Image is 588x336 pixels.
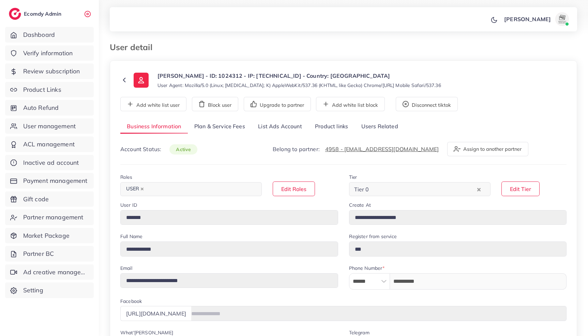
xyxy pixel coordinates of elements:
[252,119,308,134] a: List Ads Account
[120,329,173,336] label: What'[PERSON_NAME]
[349,202,371,208] label: Create At
[148,184,253,194] input: Search for option
[120,265,132,272] label: Email
[349,174,357,180] label: Tier
[24,11,63,17] h2: Ecomdy Admin
[325,146,439,152] a: 4958 - [EMAIL_ADDRESS][DOMAIN_NAME]
[120,97,186,111] button: Add white list user
[120,298,142,305] label: Facebook
[23,67,80,76] span: Review subscription
[23,231,70,240] span: Market Package
[23,85,61,94] span: Product Links
[23,249,54,258] span: Partner BC
[23,176,88,185] span: Payment management
[120,182,262,196] div: Search for option
[110,42,158,52] h3: User detail
[447,142,528,156] button: Assign to another partner
[396,97,458,111] button: Disconnect tiktok
[349,329,370,336] label: Telegram
[5,155,94,171] a: Inactive ad account
[192,97,238,111] button: Block user
[5,27,94,43] a: Dashboard
[5,118,94,134] a: User management
[120,145,197,154] p: Account Status:
[23,140,75,149] span: ACL management
[273,181,315,196] button: Edit Roles
[244,97,311,111] button: Upgrade to partner
[371,184,475,194] input: Search for option
[353,184,371,194] span: Tier 0
[120,119,188,134] a: Business Information
[23,158,79,167] span: Inactive ad account
[23,268,89,277] span: Ad creative management
[23,286,43,295] span: Setting
[23,49,73,58] span: Verify information
[140,187,144,191] button: Deselect USER
[188,119,252,134] a: Plan & Service Fees
[5,282,94,298] a: Setting
[501,181,540,196] button: Edit Tier
[120,174,132,180] label: Roles
[500,12,572,26] a: [PERSON_NAME]avatar
[120,306,192,321] div: [URL][DOMAIN_NAME]
[308,119,355,134] a: Product links
[23,213,84,222] span: Partner management
[5,136,94,152] a: ACL management
[355,119,404,134] a: Users Related
[349,182,491,196] div: Search for option
[157,82,441,89] small: User Agent: Mozilla/5.0 (Linux; [MEDICAL_DATA]; K) AppleWebKit/537.36 (KHTML, like Gecko) Chrome/...
[23,195,49,204] span: Gift code
[349,265,385,272] label: Phone Number
[5,228,94,244] a: Market Package
[5,82,94,98] a: Product Links
[120,233,142,240] label: Full Name
[316,97,385,111] button: Add white list block
[555,12,569,26] img: avatar
[5,63,94,79] a: Review subscription
[157,72,441,80] p: [PERSON_NAME] - ID: 1024312 - IP: [TECHNICAL_ID] - Country: [GEOGRAPHIC_DATA]
[5,191,94,207] a: Gift code
[5,45,94,61] a: Verify information
[23,30,55,39] span: Dashboard
[123,184,147,194] span: USER
[23,122,76,131] span: User management
[134,73,149,88] img: ic-user-info.36bf1079.svg
[5,264,94,280] a: Ad creative management
[5,209,94,225] a: Partner management
[5,100,94,116] a: Auto Refund
[504,15,551,23] p: [PERSON_NAME]
[120,202,137,208] label: User ID
[169,144,197,155] span: active
[23,103,59,112] span: Auto Refund
[5,173,94,189] a: Payment management
[5,246,94,262] a: Partner BC
[9,8,21,20] img: logo
[9,8,63,20] a: logoEcomdy Admin
[273,145,439,153] p: Belong to partner:
[349,233,397,240] label: Register from service
[477,185,481,193] button: Clear Selected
